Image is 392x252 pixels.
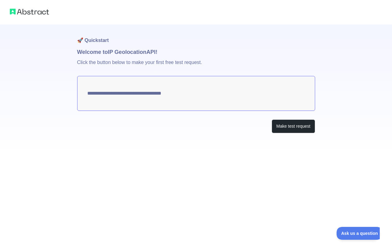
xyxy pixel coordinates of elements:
h1: Welcome to IP Geolocation API! [77,48,315,56]
img: Abstract logo [10,7,49,16]
p: Click the button below to make your first free test request. [77,56,315,76]
iframe: Toggle Customer Support [337,227,380,240]
button: Make test request [272,119,315,133]
h1: 🚀 Quickstart [77,24,315,48]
